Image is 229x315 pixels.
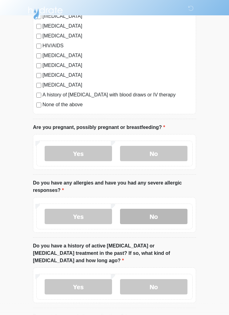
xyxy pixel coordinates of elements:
[36,44,41,49] input: HIV/AIDS
[36,103,41,108] input: None of the above
[36,24,41,29] input: [MEDICAL_DATA]
[36,73,41,78] input: [MEDICAL_DATA]
[42,62,193,69] label: [MEDICAL_DATA]
[42,52,193,60] label: [MEDICAL_DATA]
[120,146,187,161] label: No
[45,279,112,295] label: Yes
[36,64,41,68] input: [MEDICAL_DATA]
[36,34,41,39] input: [MEDICAL_DATA]
[42,72,193,79] label: [MEDICAL_DATA]
[33,124,165,131] label: Are you pregnant, possibly pregnant or breastfeeding?
[120,279,187,295] label: No
[36,93,41,98] input: A history of [MEDICAL_DATA] with blood draws or IV therapy
[45,146,112,161] label: Yes
[45,209,112,224] label: Yes
[36,83,41,88] input: [MEDICAL_DATA]
[42,101,193,109] label: None of the above
[42,82,193,89] label: [MEDICAL_DATA]
[36,54,41,59] input: [MEDICAL_DATA]
[42,33,193,40] label: [MEDICAL_DATA]
[120,209,187,224] label: No
[42,42,193,50] label: HIV/AIDS
[33,180,196,194] label: Do you have any allergies and have you had any severe allergic responses?
[42,23,193,30] label: [MEDICAL_DATA]
[27,5,64,20] img: Hydrate IV Bar - Scottsdale Logo
[42,91,193,99] label: A history of [MEDICAL_DATA] with blood draws or IV therapy
[33,243,196,265] label: Do you have a history of active [MEDICAL_DATA] or [MEDICAL_DATA] treatment in the past? If so, wh...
